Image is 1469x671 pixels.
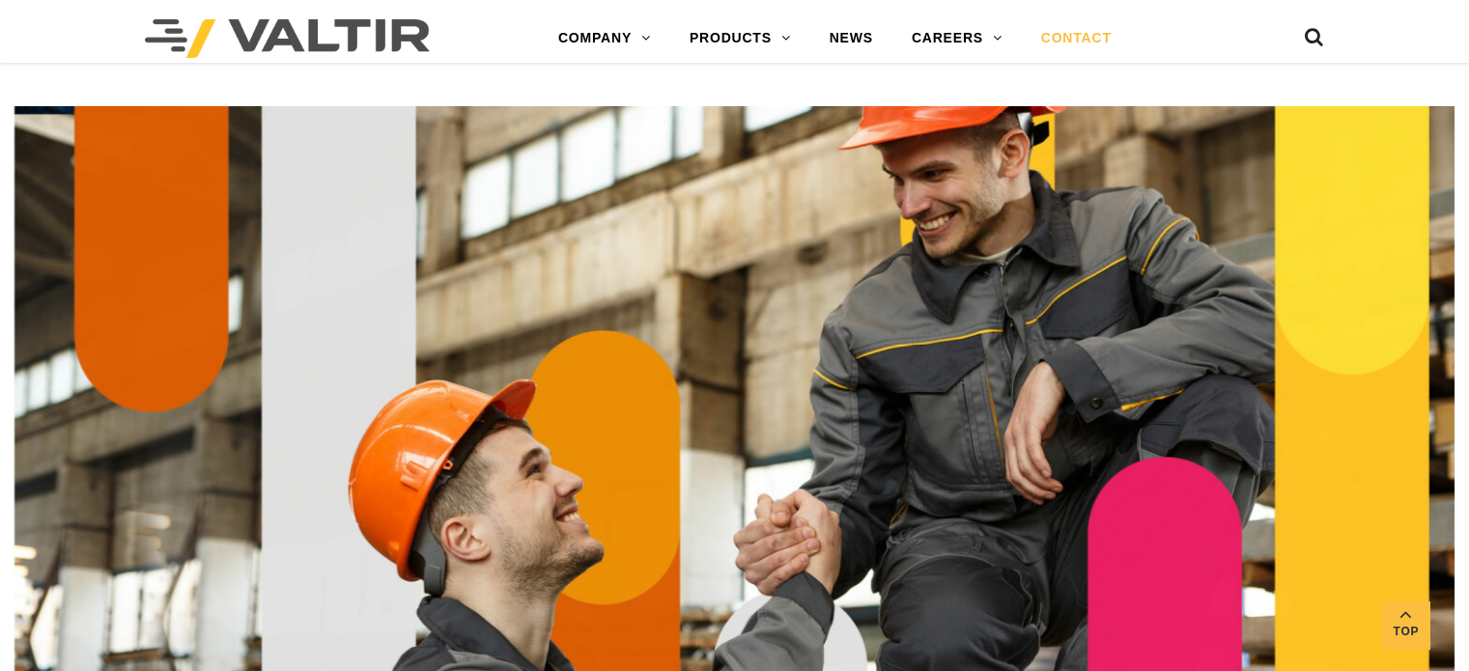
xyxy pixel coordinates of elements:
a: COMPANY [539,19,670,58]
a: CONTACT [1022,19,1131,58]
a: NEWS [810,19,892,58]
img: Valtir [145,19,430,58]
a: Top [1382,601,1430,650]
a: PRODUCTS [670,19,810,58]
span: Top [1382,621,1430,643]
a: CAREERS [892,19,1022,58]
